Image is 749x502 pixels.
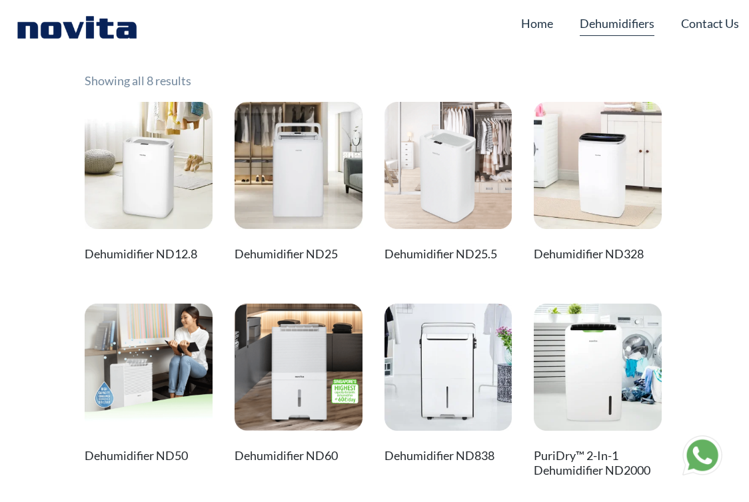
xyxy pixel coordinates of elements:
h2: Dehumidifier ND25.5 [384,241,512,268]
h2: Dehumidifier ND12.8 [85,241,213,268]
a: Dehumidifiers [580,11,654,36]
h2: PuriDry™ 2-In-1 Dehumidifier ND2000 [534,443,662,483]
a: Dehumidifier ND25.5 [384,102,512,268]
a: PuriDry™ 2-In-1 Dehumidifier ND2000 [534,304,662,484]
a: Dehumidifier ND328 [534,102,662,268]
img: Novita [10,13,144,40]
h2: Dehumidifier ND25 [235,241,363,268]
p: Showing all 8 results [85,42,191,90]
a: Dehumidifier ND60 [235,304,363,469]
a: Dehumidifier ND12.8 [85,102,213,268]
a: Dehumidifier ND50 [85,304,213,469]
h2: Dehumidifier ND60 [235,443,363,469]
a: Dehumidifier ND25 [235,102,363,268]
h2: Dehumidifier ND50 [85,443,213,469]
h2: Dehumidifier ND838 [384,443,512,469]
a: Contact Us [681,11,739,36]
a: Home [521,11,553,36]
a: Dehumidifier ND838 [384,304,512,469]
h2: Dehumidifier ND328 [534,241,662,268]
